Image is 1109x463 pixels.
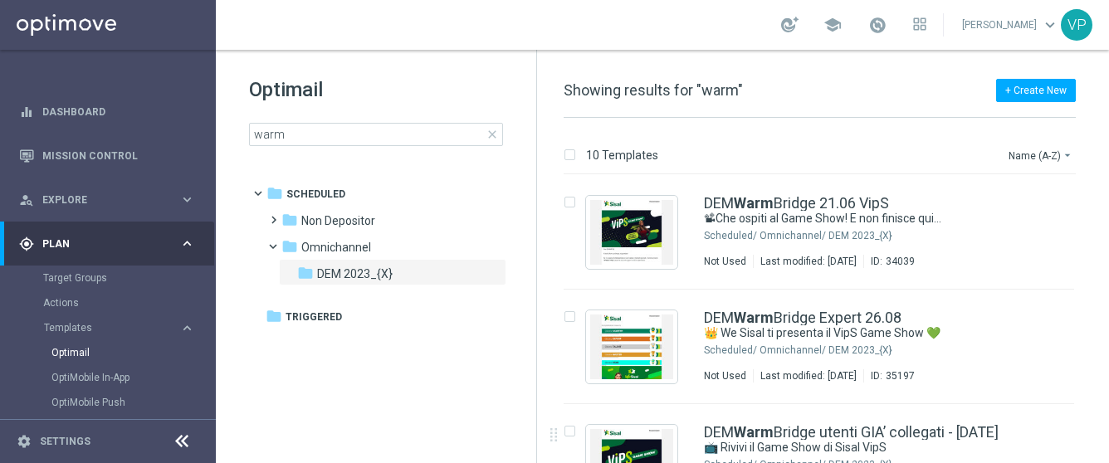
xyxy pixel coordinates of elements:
p: 10 Templates [586,148,658,163]
div: Press SPACE to deselect this row. [547,175,1106,290]
a: 👑 We Sisal ti presenta il VipS Game Show 💚 [704,325,966,341]
div: VP [1061,9,1092,41]
a: Target Groups [43,271,173,285]
a: Actions [43,296,173,309]
a: 📽Che ospiti al Game Show! E non finisce qui… [704,211,966,227]
b: Warm [734,194,774,212]
span: Triggered [286,309,342,324]
a: DEMWarmBridge 21.06 VipS [704,196,889,211]
button: Name (A-Z)arrow_drop_down [1007,145,1076,165]
span: Templates [44,323,163,333]
div: Optimail [51,340,214,365]
div: 📺 Rivivi il Game Show di Sisal VipS [704,440,1004,456]
i: gps_fixed [19,236,34,251]
span: school [823,16,842,34]
span: DEM 2023_{X} [317,266,393,281]
div: Not Used [704,255,746,268]
span: keyboard_arrow_down [1041,16,1059,34]
div: ID: [863,255,915,268]
div: Target Groups [43,266,214,290]
span: Explore [42,195,179,205]
i: folder [281,212,298,228]
div: Scheduled/Omnichannel/DEM 2023_{X} [760,344,1004,357]
button: person_search Explore keyboard_arrow_right [18,193,196,207]
i: folder [266,185,283,202]
i: arrow_drop_down [1061,149,1074,162]
div: Mission Control [19,134,195,178]
div: Press SPACE to select this row. [547,290,1106,404]
div: 34039 [886,255,915,268]
a: OptiMobile Push [51,396,173,409]
a: Settings [40,436,90,446]
div: Actions [43,290,214,315]
h1: Optimail [249,76,503,103]
div: OptiMobile Push [51,390,214,415]
div: 👑 We Sisal ti presenta il VipS Game Show 💚 [704,325,1004,341]
input: Search Template [249,123,503,146]
i: keyboard_arrow_right [179,192,195,207]
i: person_search [19,193,34,207]
span: Scheduled [286,187,345,202]
div: Plan [19,236,179,251]
b: Warm [734,423,774,441]
a: 📺 Rivivi il Game Show di Sisal VipS [704,440,966,456]
span: Showing results for "warm" [564,81,743,99]
a: Dashboard [42,90,195,134]
i: keyboard_arrow_right [179,320,195,336]
span: Omnichannel [301,240,371,255]
span: Non Depositor [301,213,375,228]
div: Scheduled/ [704,229,757,242]
div: Explore [19,193,179,207]
div: Scheduled/Omnichannel/DEM 2023_{X} [760,229,1004,242]
i: folder [266,308,282,324]
div: Scheduled/ [704,344,757,357]
a: Mission Control [42,134,195,178]
div: 📽Che ospiti al Game Show! E non finisce qui… [704,211,1004,227]
i: equalizer [19,105,34,119]
a: DEMWarmBridge utenti GIA’ collegati - [DATE] [704,425,999,440]
img: 35197.jpeg [590,314,673,379]
i: keyboard_arrow_right [179,236,195,251]
a: OptiMobile In-App [51,371,173,384]
button: Mission Control [18,149,196,163]
b: Warm [734,309,774,326]
i: folder [281,238,298,255]
button: equalizer Dashboard [18,105,196,119]
a: Optimail [51,346,173,359]
span: close [486,128,499,141]
i: folder [297,265,314,281]
div: Not Used [704,369,746,383]
a: [PERSON_NAME]keyboard_arrow_down [960,12,1061,37]
i: settings [17,434,32,449]
div: Last modified: [DATE] [754,369,863,383]
button: Templates keyboard_arrow_right [43,321,196,334]
div: ID: [863,369,915,383]
div: OptiMobile In-App [51,365,214,390]
button: + Create New [996,79,1076,102]
a: DEMWarmBridge Expert 26.08 [704,310,901,325]
div: 35197 [886,369,915,383]
div: Dashboard [19,90,195,134]
div: Templates [44,323,179,333]
div: Last modified: [DATE] [754,255,863,268]
img: 34039.jpeg [590,200,673,265]
span: Plan [42,239,179,249]
button: gps_fixed Plan keyboard_arrow_right [18,237,196,251]
div: Optipush [51,415,214,440]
